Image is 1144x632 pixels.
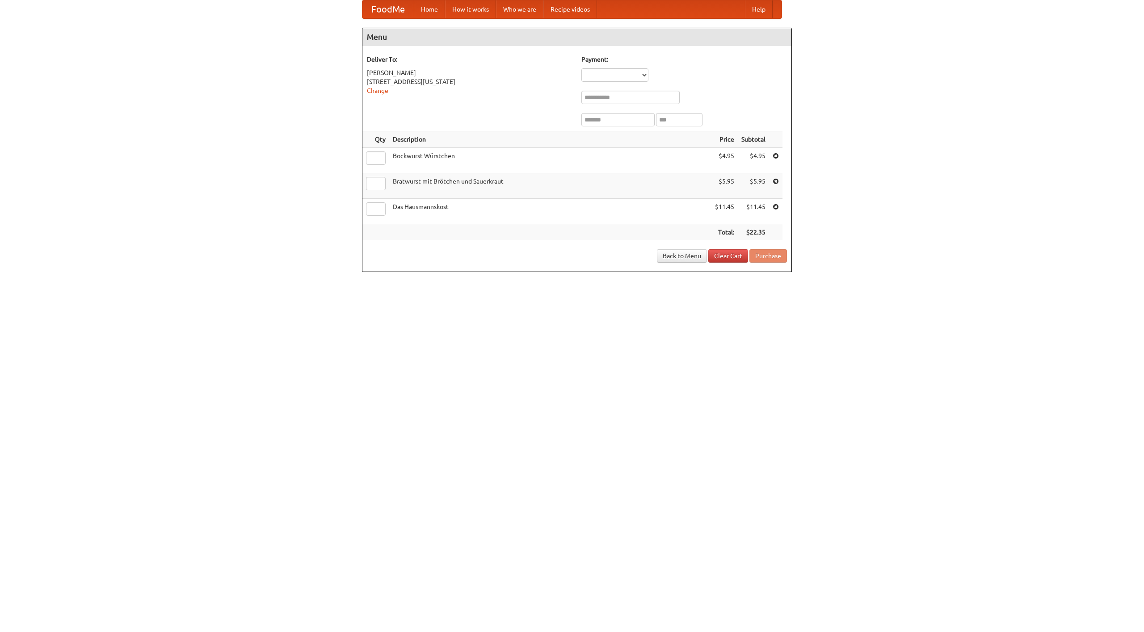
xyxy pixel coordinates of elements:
[738,148,769,173] td: $4.95
[362,28,791,46] h4: Menu
[389,148,711,173] td: Bockwurst Würstchen
[738,224,769,241] th: $22.35
[711,173,738,199] td: $5.95
[367,77,572,86] div: [STREET_ADDRESS][US_STATE]
[738,131,769,148] th: Subtotal
[389,131,711,148] th: Description
[749,249,787,263] button: Purchase
[389,199,711,224] td: Das Hausmannskost
[711,148,738,173] td: $4.95
[738,173,769,199] td: $5.95
[362,0,414,18] a: FoodMe
[711,224,738,241] th: Total:
[711,131,738,148] th: Price
[496,0,543,18] a: Who we are
[414,0,445,18] a: Home
[389,173,711,199] td: Bratwurst mit Brötchen und Sauerkraut
[711,199,738,224] td: $11.45
[445,0,496,18] a: How it works
[367,87,388,94] a: Change
[362,131,389,148] th: Qty
[745,0,773,18] a: Help
[367,68,572,77] div: [PERSON_NAME]
[738,199,769,224] td: $11.45
[657,249,707,263] a: Back to Menu
[708,249,748,263] a: Clear Cart
[581,55,787,64] h5: Payment:
[543,0,597,18] a: Recipe videos
[367,55,572,64] h5: Deliver To:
